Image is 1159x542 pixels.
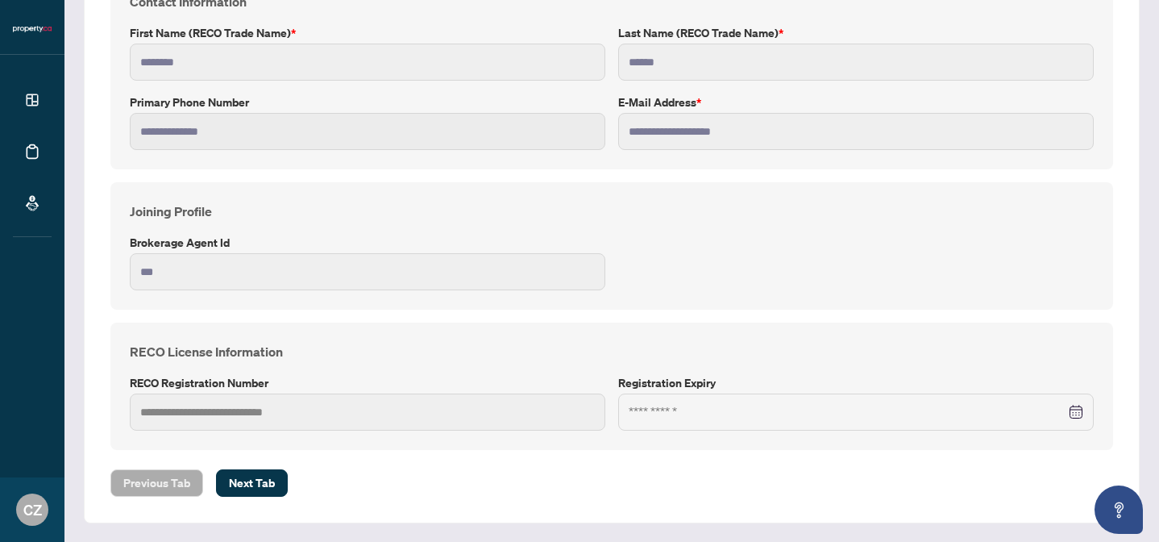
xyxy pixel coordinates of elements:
button: Open asap [1095,486,1143,534]
label: Primary Phone Number [130,94,605,111]
label: Last Name (RECO Trade Name) [618,24,1094,42]
span: CZ [23,498,42,521]
label: Registration Expiry [618,374,1094,392]
img: logo [13,24,52,34]
label: E-mail Address [618,94,1094,111]
span: Next Tab [229,470,275,496]
label: First Name (RECO Trade Name) [130,24,605,42]
label: RECO Registration Number [130,374,605,392]
label: Brokerage Agent Id [130,234,605,252]
button: Next Tab [216,469,288,497]
button: Previous Tab [110,469,203,497]
h4: Joining Profile [130,202,1094,221]
h4: RECO License Information [130,342,1094,361]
